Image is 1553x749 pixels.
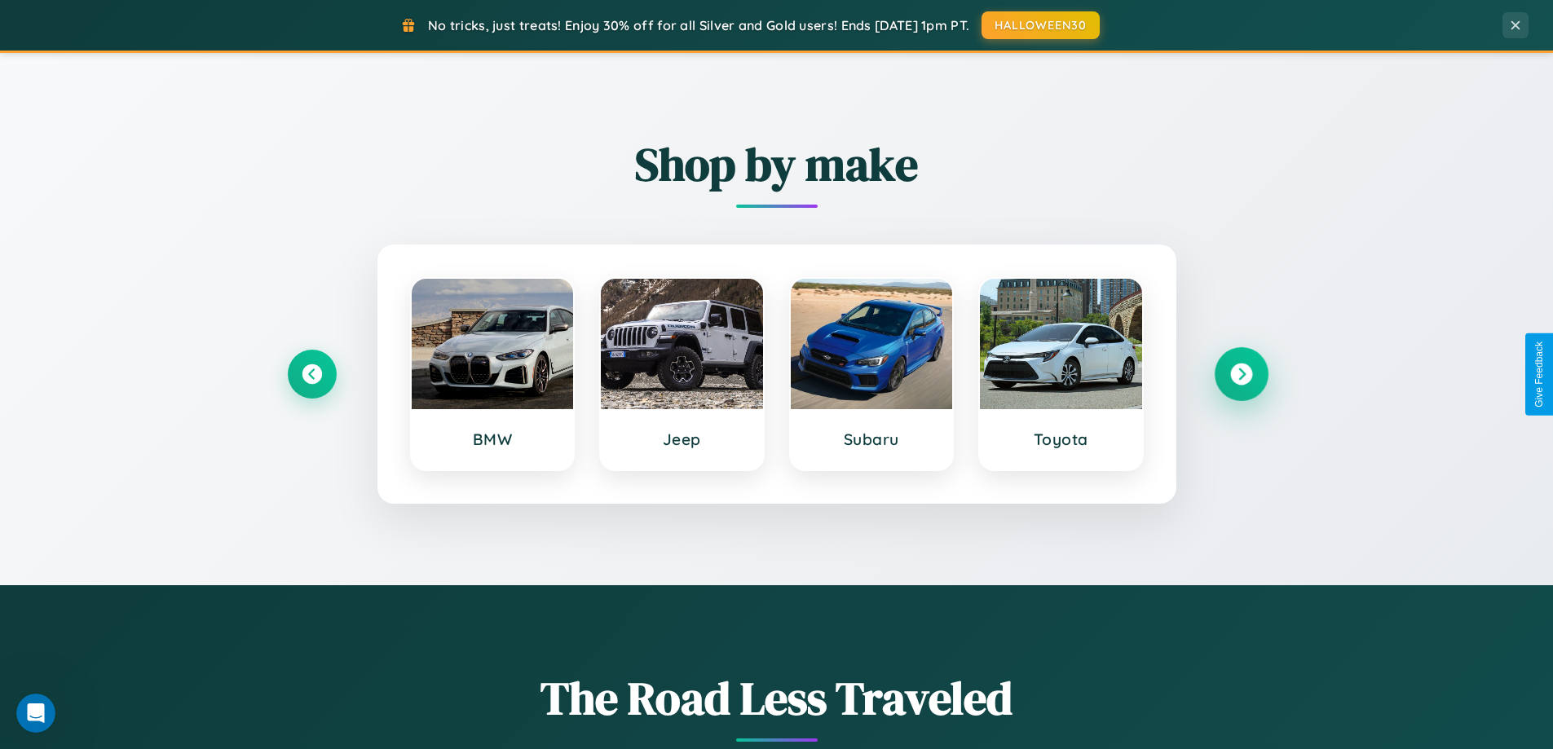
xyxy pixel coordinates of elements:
h3: Jeep [617,430,747,449]
div: Give Feedback [1533,341,1545,408]
span: No tricks, just treats! Enjoy 30% off for all Silver and Gold users! Ends [DATE] 1pm PT. [428,17,969,33]
button: HALLOWEEN30 [982,11,1100,39]
iframe: Intercom live chat [16,694,55,733]
h2: Shop by make [288,133,1266,196]
h3: Subaru [807,430,937,449]
h1: The Road Less Traveled [288,667,1266,729]
h3: Toyota [996,430,1126,449]
h3: BMW [428,430,558,449]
